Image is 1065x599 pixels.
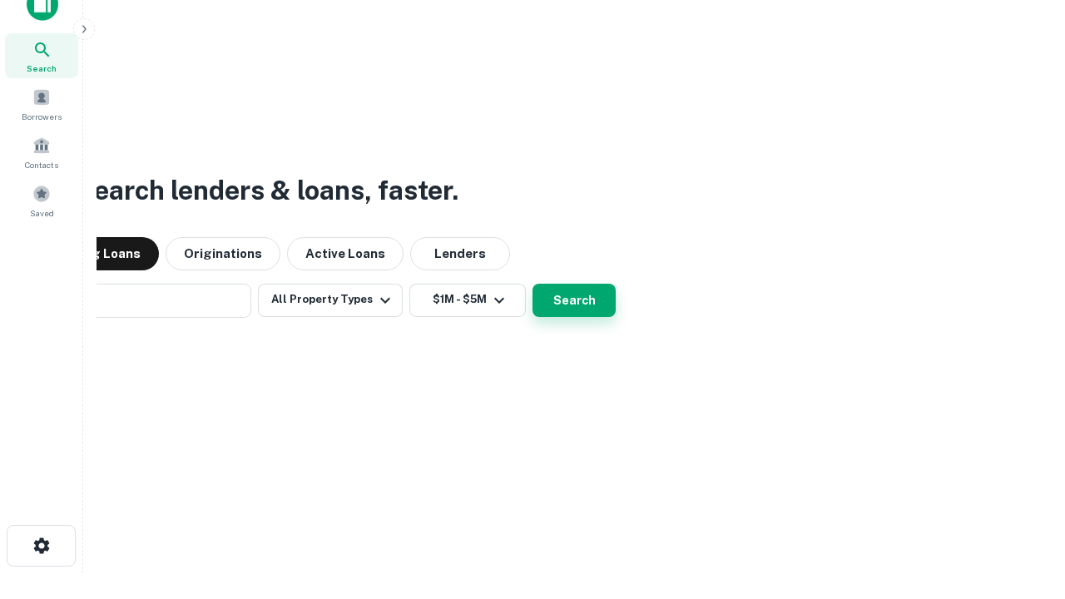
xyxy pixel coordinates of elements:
[410,237,510,270] button: Lenders
[25,158,58,171] span: Contacts
[22,110,62,123] span: Borrowers
[166,237,280,270] button: Originations
[409,284,526,317] button: $1M - $5M
[982,466,1065,546] iframe: Chat Widget
[532,284,616,317] button: Search
[76,171,458,210] h3: Search lenders & loans, faster.
[27,62,57,75] span: Search
[5,82,78,126] a: Borrowers
[5,130,78,175] a: Contacts
[287,237,404,270] button: Active Loans
[30,206,54,220] span: Saved
[5,33,78,78] a: Search
[5,178,78,223] a: Saved
[258,284,403,317] button: All Property Types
